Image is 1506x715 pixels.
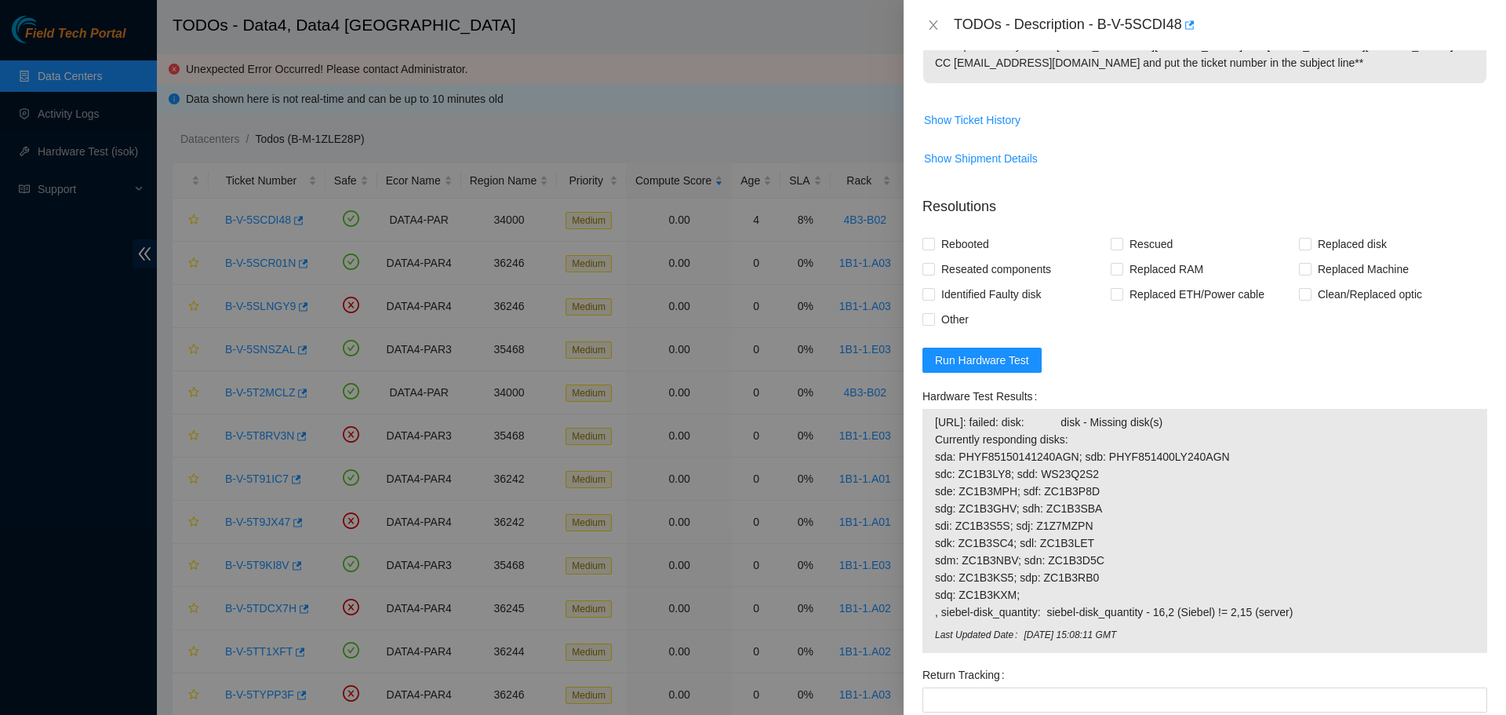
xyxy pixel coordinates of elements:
[935,232,995,257] span: Rebooted
[954,13,1487,38] div: TODOs - Description - B-V-5SCDI48
[1311,257,1415,282] span: Replaced Machine
[1311,282,1428,307] span: Clean/Replaced optic
[922,18,944,33] button: Close
[935,414,1475,621] span: [URL]: failed: disk: disk - Missing disk(s) Currently responding disks: sda: PHYF85150141240AGN; ...
[927,19,940,31] span: close
[922,184,1487,217] p: Resolutions
[935,352,1029,369] span: Run Hardware Test
[935,628,1024,643] span: Last Updated Date
[924,150,1038,167] span: Show Shipment Details
[923,108,1021,133] button: Show Ticket History
[1024,628,1475,643] span: [DATE] 15:08:11 GMT
[1123,232,1179,257] span: Rescued
[922,688,1487,713] input: Return Tracking
[922,384,1043,409] label: Hardware Test Results
[935,282,1048,307] span: Identified Faulty disk
[1311,232,1393,257] span: Replaced disk
[923,146,1039,171] button: Show Shipment Details
[935,307,975,332] span: Other
[935,257,1057,282] span: Reseated components
[1123,282,1271,307] span: Replaced ETH/Power cable
[1123,257,1210,282] span: Replaced RAM
[924,111,1020,129] span: Show Ticket History
[922,662,1011,688] label: Return Tracking
[922,348,1042,373] button: Run Hardware Test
